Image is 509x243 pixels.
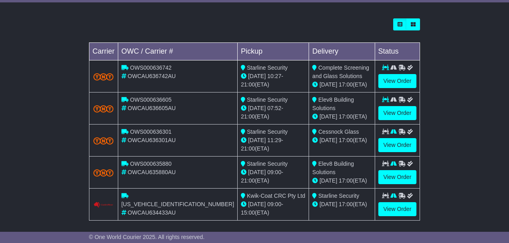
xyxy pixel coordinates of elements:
[267,201,281,207] span: 09:00
[241,81,255,88] span: 21:00
[378,170,417,184] a: View Order
[247,129,288,135] span: Starline Security
[339,113,353,120] span: 17:00
[130,64,172,71] span: OWS000636742
[118,43,237,60] td: OWC / Carrier #
[128,209,176,216] span: OWCAU634433AU
[241,113,255,120] span: 21:00
[248,201,266,207] span: [DATE]
[267,169,281,175] span: 09:00
[319,137,337,143] span: [DATE]
[378,106,417,120] a: View Order
[247,96,288,103] span: Starline Security
[130,161,172,167] span: OWS000635880
[312,136,371,145] div: (ETA)
[89,234,205,240] span: © One World Courier 2025. All rights reserved.
[267,105,281,111] span: 07:52
[312,161,354,175] span: Elev8 Building Solutions
[378,138,417,152] a: View Order
[319,113,337,120] span: [DATE]
[241,200,305,217] div: - (ETA)
[128,73,176,79] span: OWCAU636742AU
[130,129,172,135] span: OWS000636301
[312,80,371,89] div: (ETA)
[247,193,305,199] span: Kwik-Coat CRC Pty Ltd
[238,43,309,60] td: Pickup
[312,177,371,185] div: (ETA)
[241,168,305,185] div: - (ETA)
[89,43,118,60] td: Carrier
[309,43,375,60] td: Delivery
[312,96,354,111] span: Elev8 Building Solutions
[241,177,255,184] span: 21:00
[378,74,417,88] a: View Order
[93,137,113,145] img: TNT_Domestic.png
[339,177,353,184] span: 17:00
[267,137,281,143] span: 11:29
[128,105,176,111] span: OWCAU636605AU
[378,202,417,216] a: View Order
[318,193,359,199] span: Starline Security
[375,43,420,60] td: Status
[130,96,172,103] span: OWS000636605
[93,169,113,177] img: TNT_Domestic.png
[93,73,113,80] img: TNT_Domestic.png
[312,200,371,209] div: (ETA)
[319,81,337,88] span: [DATE]
[267,73,281,79] span: 10:27
[247,64,288,71] span: Starline Security
[319,177,337,184] span: [DATE]
[121,201,234,207] span: [US_VEHICLE_IDENTIFICATION_NUMBER]
[318,129,359,135] span: Cessnock Glass
[339,201,353,207] span: 17:00
[241,104,305,121] div: - (ETA)
[93,202,113,208] img: Couriers_Please.png
[248,169,266,175] span: [DATE]
[312,112,371,121] div: (ETA)
[339,137,353,143] span: 17:00
[241,136,305,153] div: - (ETA)
[241,72,305,89] div: - (ETA)
[128,137,176,143] span: OWCAU636301AU
[248,105,266,111] span: [DATE]
[319,201,337,207] span: [DATE]
[241,209,255,216] span: 15:00
[93,105,113,112] img: TNT_Domestic.png
[248,137,266,143] span: [DATE]
[248,73,266,79] span: [DATE]
[247,161,288,167] span: Starline Security
[241,145,255,152] span: 21:00
[339,81,353,88] span: 17:00
[128,169,176,175] span: OWCAU635880AU
[312,64,369,79] span: Complete Screening and Glass Solutions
